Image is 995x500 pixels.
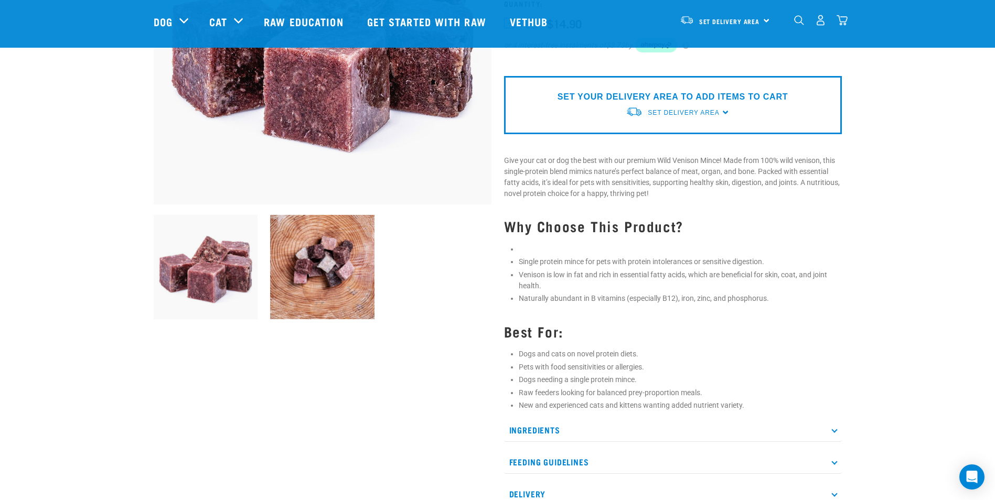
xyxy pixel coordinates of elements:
span: Set Delivery Area [699,19,760,23]
li: Pets with food sensitivities or allergies. [519,362,842,373]
img: user.png [815,15,826,26]
p: Give your cat or dog the best with our premium Wild Venison Mince! Made from 100% wild venison, t... [504,155,842,199]
a: Get started with Raw [357,1,499,42]
li: Dogs needing a single protein mince. [519,374,842,385]
li: Raw feeders looking for balanced prey-proportion meals. [519,387,842,398]
a: Cat [209,14,227,29]
span: Set Delivery Area [648,109,719,116]
img: Lamb Salmon Duck Possum Heart Mixes [270,215,375,319]
p: Ingredients [504,418,842,442]
a: Vethub [499,1,561,42]
h3: Why Choose This Product? [504,218,842,234]
p: SET YOUR DELIVERY AREA TO ADD ITEMS TO CART [558,91,788,103]
img: van-moving.png [626,106,643,117]
li: Single protein mince for pets with protein intolerances or sensitive digestion. [519,256,842,267]
h3: Best For: [504,323,842,340]
li: Venison is low in fat and rich in essential fatty acids, which are beneficial for skin, coat, and... [519,269,842,291]
div: Open Intercom Messenger [959,464,985,490]
img: Pile Of Cubed Wild Venison Mince For Pets [154,215,258,319]
li: Dogs and cats on novel protein diets. [519,349,842,360]
img: home-icon@2x.png [837,15,848,26]
li: New and experienced cats and kittens wanting added nutrient variety. [519,400,842,411]
p: Feeding Guidelines [504,450,842,474]
img: van-moving.png [680,15,694,25]
a: Raw Education [253,1,356,42]
li: Naturally abundant in B vitamins (especially B12), iron, zinc, and phosphorus. [519,293,842,304]
a: Dog [154,14,173,29]
img: home-icon-1@2x.png [794,15,804,25]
